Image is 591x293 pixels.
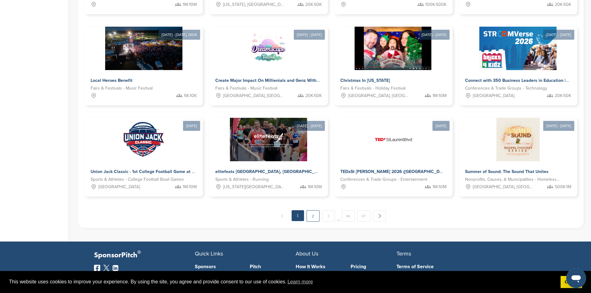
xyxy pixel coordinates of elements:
[250,264,296,269] a: Pitch
[296,250,318,257] span: About Us
[195,250,223,257] span: Quick Links
[105,27,182,70] img: Sponsorpitch &
[137,248,141,256] span: ®
[215,78,373,83] span: Create Major Impact On Millienials and Genz With Dreamscape Music Festival
[459,108,577,197] a: [DATE] - [DATE] Sponsorpitch & Summer of Sound: The Sound That Unites Nonprofits, Causes, & Munic...
[543,121,574,131] div: [DATE] - [DATE]
[555,92,571,99] span: 20K-50K
[122,118,165,161] img: Sponsorpitch &
[465,169,548,174] span: Summer of Sound: The Sound That Unites
[351,264,396,269] a: Pricing
[555,184,571,190] span: 500K-1M
[287,277,314,286] a: learn more about cookies
[276,210,289,222] span: ← Previous
[230,118,307,161] img: Sponsorpitch &
[372,118,415,161] img: Sponsorpitch &
[465,85,547,92] span: Conferences & Trade Groups - Technology
[465,176,562,183] span: Nonprofits, Causes, & Municipalities - Homelessness
[209,17,328,105] a: [DATE] - [DATE] Sponsorpitch & Create Major Impact On Millienials and Genz With Dreamscape Music ...
[91,85,153,92] span: Fairs & Festivals - Music Festival
[432,184,446,190] span: 1M-10M
[355,27,432,70] img: Sponsorpitch &
[308,184,322,190] span: 1M-10M
[473,92,514,99] span: [GEOGRAPHIC_DATA]
[396,264,488,269] a: Terms of Service
[307,210,320,222] a: 2
[247,27,290,70] img: Sponsorpitch &
[322,210,335,222] a: 3
[159,30,200,40] div: [DATE] - [DATE], 0026
[9,277,556,286] span: This website uses cookies to improve your experience. By using the site, you agree and provide co...
[292,210,304,221] em: 1
[91,78,132,83] span: Local Heroes Benefit
[561,276,582,288] a: dismiss cookie message
[396,250,411,257] span: Terms
[459,17,577,105] a: [DATE] - [DATE] Sponsorpitch & Connect with 350 Business Leaders in Education | StroomVerse 2026 ...
[195,264,241,269] a: Sponsors
[334,108,453,197] a: [DATE] Sponsorpitch & TEDxSt [PERSON_NAME] 2026 ([GEOGRAPHIC_DATA], [GEOGRAPHIC_DATA]) – Let’s Cr...
[496,118,540,161] img: Sponsorpitch &
[84,17,203,105] a: [DATE] - [DATE], 0026 Sponsorpitch & Local Heroes Benefit Fairs & Festivals - Music Festival 5K-10K
[555,1,571,8] span: 20K-50K
[340,85,405,92] span: Fairs & Festivals - Holiday Festival
[294,121,325,131] div: [DATE] - [DATE]
[91,169,236,174] span: Union Jack Classic - 1st College Football Game at [GEOGRAPHIC_DATA]
[432,92,446,99] span: 1M-10M
[183,184,197,190] span: 1M-10M
[340,78,390,83] span: Christmas In [US_STATE]
[543,30,574,40] div: [DATE] - [DATE]
[215,85,277,92] span: Fairs & Festivals - Music Festival
[183,121,200,131] div: [DATE]
[98,184,140,190] span: [GEOGRAPHIC_DATA]
[296,264,342,269] a: How It Works
[223,92,284,99] span: [GEOGRAPHIC_DATA], [GEOGRAPHIC_DATA]
[94,265,100,271] img: Facebook
[342,210,355,222] a: 86
[337,210,340,221] span: …
[473,184,534,190] span: [GEOGRAPHIC_DATA], [GEOGRAPHIC_DATA]
[340,176,427,183] span: Conferences & Trade Groups - Entertainment
[425,1,446,8] span: 100K-500K
[94,251,195,260] p: SponsorPitch
[348,92,409,99] span: [GEOGRAPHIC_DATA], [GEOGRAPHIC_DATA]
[305,1,322,8] span: 20K-50K
[334,17,453,105] a: [DATE] - [DATE] Sponsorpitch & Christmas In [US_STATE] Fairs & Festivals - Holiday Festival [GEOG...
[305,92,322,99] span: 20K-50K
[223,1,284,8] span: [US_STATE], [GEOGRAPHIC_DATA]
[215,176,269,183] span: Sports & Athletes - Running
[479,27,557,70] img: Sponsorpitch &
[357,210,370,222] a: 87
[209,108,328,197] a: [DATE] - [DATE] Sponsorpitch & elitefeats [GEOGRAPHIC_DATA], [GEOGRAPHIC_DATA] and Northeast Even...
[373,210,386,222] a: Next →
[566,268,586,288] iframe: Button to launch messaging window
[84,108,203,197] a: [DATE] Sponsorpitch & Union Jack Classic - 1st College Football Game at [GEOGRAPHIC_DATA] Sports ...
[294,30,325,40] div: [DATE] - [DATE]
[91,176,184,183] span: Sports & Athletes - College Football Bowl Games
[103,265,110,271] img: Twitter
[183,1,197,8] span: 1M-10M
[432,121,450,131] div: [DATE]
[340,169,568,174] span: TEDxSt [PERSON_NAME] 2026 ([GEOGRAPHIC_DATA], [GEOGRAPHIC_DATA]) – Let’s Create Something Inspiring
[184,92,197,99] span: 5K-10K
[215,169,371,174] span: elitefeats [GEOGRAPHIC_DATA], [GEOGRAPHIC_DATA] and Northeast Events
[419,30,450,40] div: [DATE] - [DATE]
[223,184,284,190] span: [US_STATE][GEOGRAPHIC_DATA], [GEOGRAPHIC_DATA]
